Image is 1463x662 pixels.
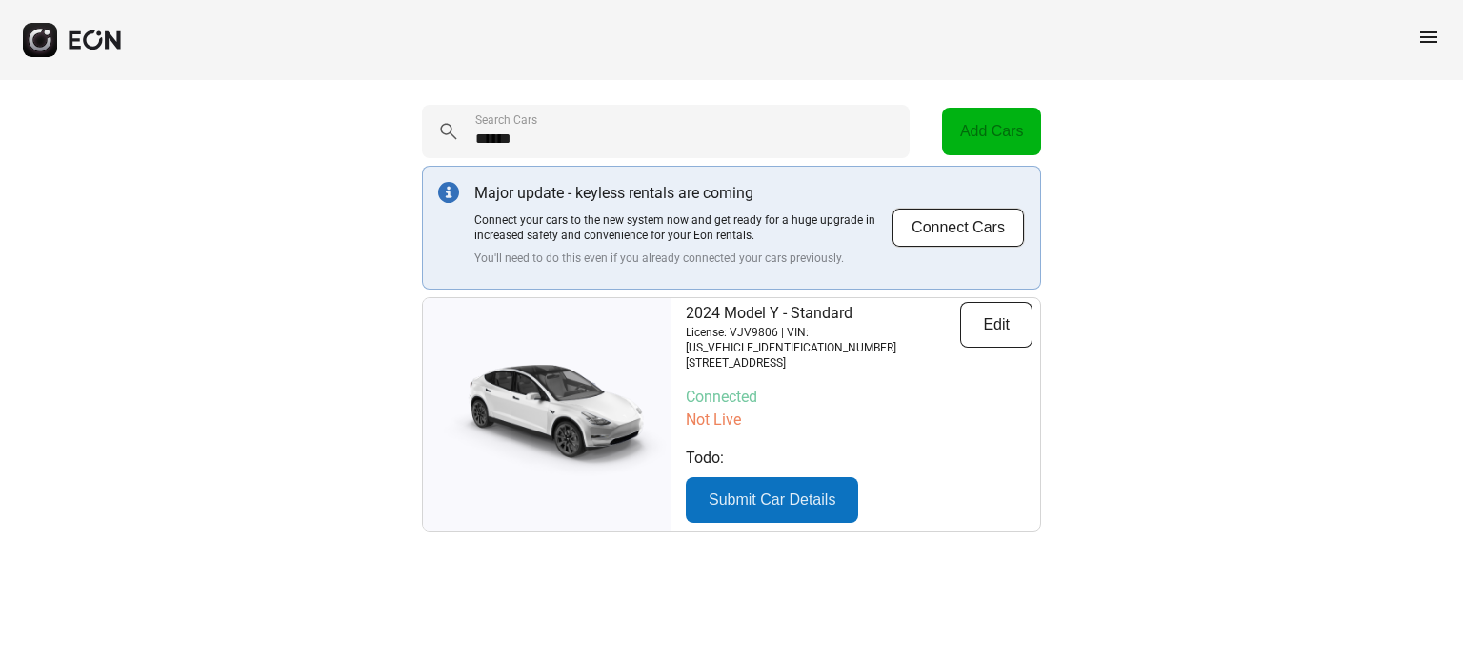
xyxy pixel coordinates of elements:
[960,302,1032,348] button: Edit
[686,477,858,523] button: Submit Car Details
[686,325,960,355] p: License: VJV9806 | VIN: [US_VEHICLE_IDENTIFICATION_NUMBER]
[686,447,1032,470] p: Todo:
[438,182,459,203] img: info
[686,409,1032,431] p: Not Live
[686,355,960,371] p: [STREET_ADDRESS]
[474,251,892,266] p: You'll need to do this even if you already connected your cars previously.
[686,302,960,325] p: 2024 Model Y - Standard
[1417,26,1440,49] span: menu
[423,352,671,476] img: car
[475,112,537,128] label: Search Cars
[474,182,892,205] p: Major update - keyless rentals are coming
[892,208,1025,248] button: Connect Cars
[686,386,1032,409] p: Connected
[474,212,892,243] p: Connect your cars to the new system now and get ready for a huge upgrade in increased safety and ...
